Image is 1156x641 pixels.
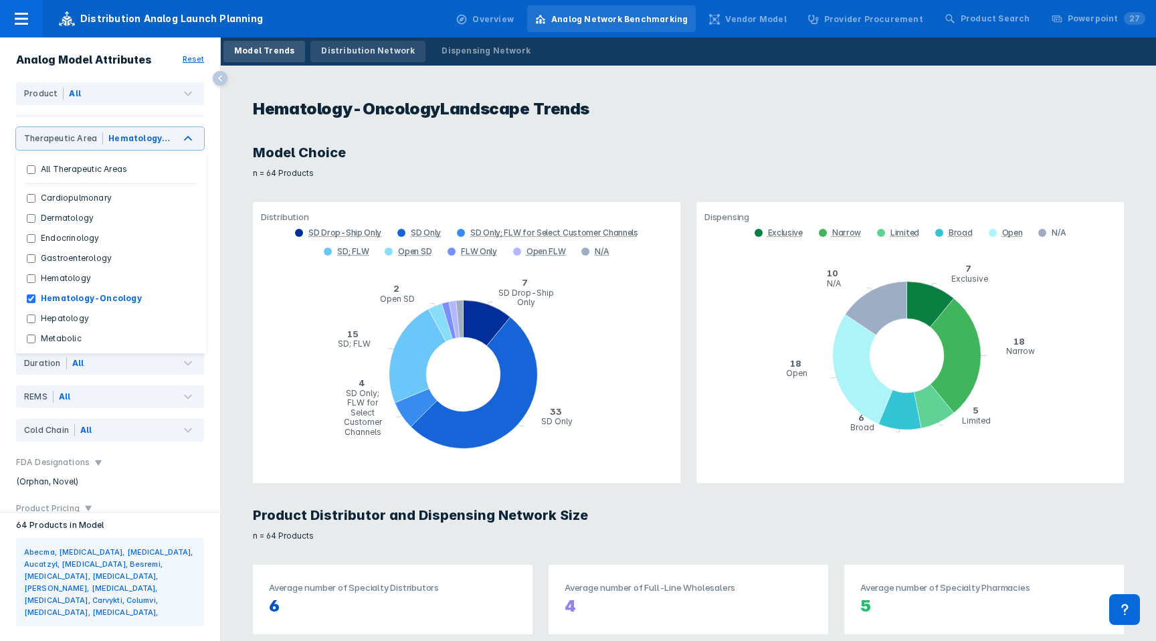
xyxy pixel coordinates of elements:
[16,188,206,208] button: Cardiopulmonary
[16,54,152,66] h4: Analog Model Attributes
[35,163,132,175] label: All Therapeutic Areas
[832,227,861,238] div: Narrow
[1006,346,1035,356] tspan: Narrow
[965,263,971,274] tspan: 7
[351,407,375,418] tspan: Select
[595,246,609,257] div: N/A
[551,13,688,25] div: Analog Network Benchmarking
[890,227,919,238] div: Limited
[1002,227,1023,238] div: Open
[35,212,99,224] label: Dermatology
[704,210,1116,223] h4: Dispensing
[253,269,680,483] g: pie chart , with 8 points. Min value is 1, max value is 33.
[448,5,522,32] a: Overview
[16,228,206,248] button: Endocrinology
[177,48,209,70] button: Reset
[253,145,346,161] h2: Model Choice
[949,227,973,238] div: Broad
[16,208,206,228] button: Dermatology
[108,132,175,145] div: Hematology-Oncology
[790,358,801,369] tspan: 18
[16,248,206,268] button: Gastroenterology
[237,82,1140,136] h1: Hematology-Oncology Landscape Trends
[35,333,87,345] label: Metabolic
[850,422,874,432] tspan: Broad
[1014,336,1025,347] tspan: 18
[962,416,991,426] tspan: Limited
[541,416,573,426] tspan: SD Only
[470,227,638,238] div: SD Only; FLW for Select Customer Channels
[786,368,807,378] tspan: Open
[16,521,104,530] span: 64 Products in Model
[565,594,812,618] p: 4
[253,523,1124,541] div: n = 64 Products
[498,288,554,298] tspan: SD Drop-Ship
[308,227,381,238] div: SD Drop-Ship Only
[701,5,794,32] a: Vendor Model
[35,292,147,304] label: Hematology-Oncology
[24,424,75,436] div: Cold Chain
[16,159,206,179] button: All Therapeutic Areas
[347,329,359,339] tspan: 15
[951,274,988,284] tspan: Exclusive
[338,339,371,349] tspan: SD; FLW
[223,41,305,62] a: Model Trends
[269,594,516,618] p: 6
[24,88,64,100] div: Product
[442,45,531,57] div: Dispensing Network
[1124,12,1145,25] span: 27
[565,581,812,594] h4: Average number of Full-Line Wholesalers
[1109,594,1140,625] div: Contact Support
[1068,13,1145,25] div: Powerpoint
[253,161,1124,178] div: n = 64 Products
[527,5,696,32] a: Analog Network Benchmarking
[69,88,81,100] div: All
[461,246,497,257] div: FLW Only
[35,353,94,365] label: Nephrology
[16,476,204,488] p: (Orphan, Novel)
[72,357,84,369] div: All
[35,252,117,264] label: Gastroenterology
[517,297,535,307] tspan: Only
[411,227,441,238] div: SD Only
[380,294,415,304] tspan: Open SD
[725,13,786,25] div: Vendor Model
[35,312,94,325] label: Hepatology
[337,246,369,257] div: SD; FLW
[472,13,514,25] div: Overview
[24,391,54,403] div: REMS
[59,391,71,403] div: All
[35,232,105,244] label: Endocrinology
[253,507,588,523] h2: Product Distributor and Dispensing Network Size
[24,546,196,618] div: Abecma, [MEDICAL_DATA], [MEDICAL_DATA], Aucatzyl, [MEDICAL_DATA], Besremi, [MEDICAL_DATA], [MEDIC...
[768,227,803,238] div: Exclusive
[35,272,96,284] label: Hematology
[522,277,528,288] tspan: 7
[827,278,841,288] tspan: N/A
[261,210,672,223] h4: Distribution
[347,397,379,407] tspan: FLW for
[80,424,92,436] div: All
[860,581,1108,594] h4: Average number of Specialty Pharmacies
[16,288,206,308] button: Hematology-Oncology
[800,5,931,32] a: Provider Procurement
[431,41,541,62] a: Dispensing Network
[310,41,425,62] a: Distribution Network
[824,13,923,25] div: Provider Procurement
[344,417,383,427] tspan: Customer
[16,458,90,467] h4: FDA Designations
[398,246,431,257] div: Open SD
[860,594,1108,618] p: 5
[345,427,381,437] tspan: Channels
[550,406,562,417] tspan: 33
[1030,227,1074,238] div: N/A
[16,349,206,369] button: Nephrology
[35,192,117,204] label: Cardiopulmonary
[16,329,206,349] button: Metabolic
[24,132,103,145] div: Therapeutic Area
[234,45,294,57] div: Model Trends
[24,357,67,369] div: Duration
[269,581,516,594] h4: Average number of Specialty Distributors
[961,13,1030,25] div: Product Search
[858,412,864,423] tspan: 6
